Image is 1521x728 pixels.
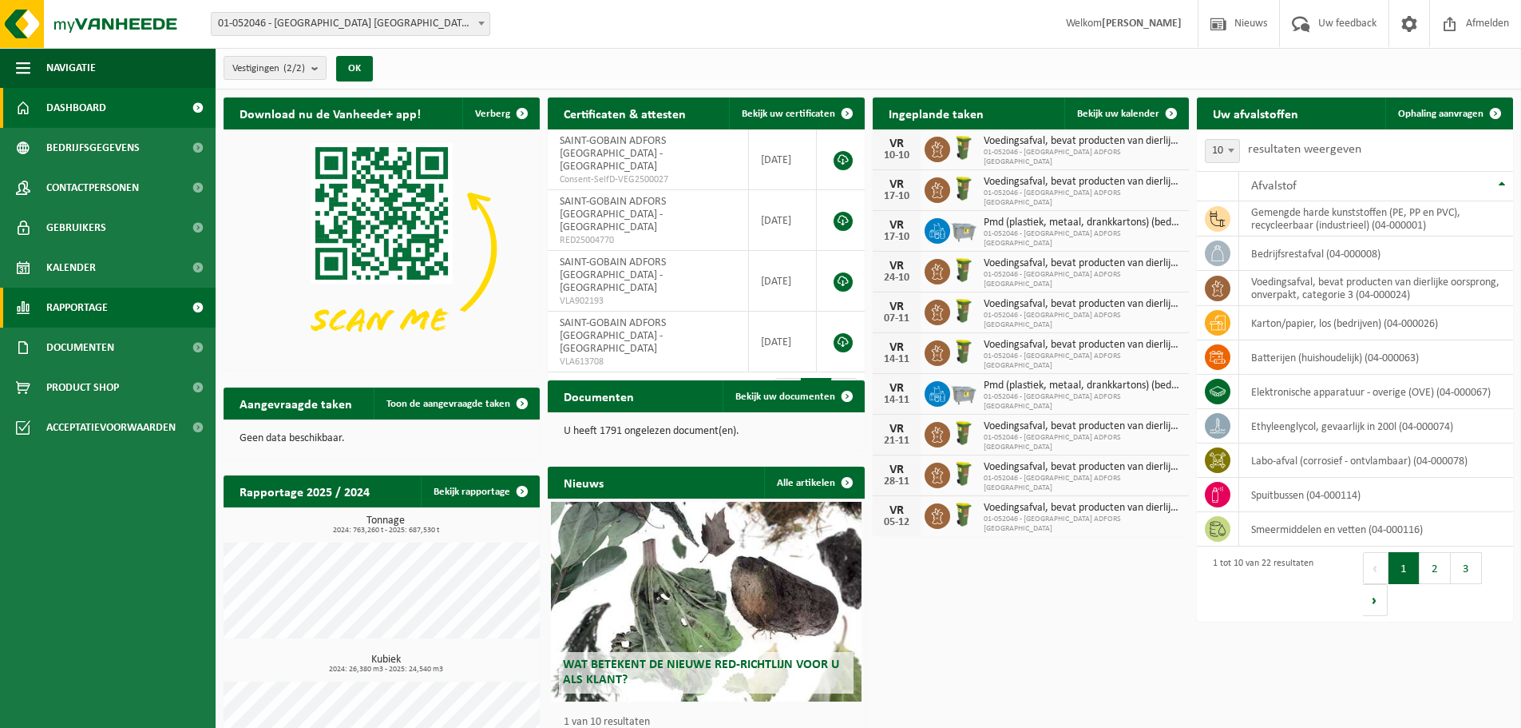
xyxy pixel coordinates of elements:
span: 01-052046 - SAINT-GOBAIN ADFORS BELGIUM - BUGGENHOUT [212,13,489,35]
span: Consent-SelfD-VEG2500027 [560,173,735,186]
span: Navigatie [46,48,96,88]
span: 01-052046 - [GEOGRAPHIC_DATA] ADFORS [GEOGRAPHIC_DATA] [984,148,1181,167]
div: VR [881,260,913,273]
strong: [PERSON_NAME] [1102,18,1182,30]
button: 1 [1388,552,1420,584]
img: WB-2500-GAL-GY-01 [950,216,977,243]
a: Bekijk uw kalender [1064,97,1187,129]
img: Download de VHEPlus App [224,129,540,367]
span: 01-052046 - [GEOGRAPHIC_DATA] ADFORS [GEOGRAPHIC_DATA] [984,311,1181,330]
span: Contactpersonen [46,168,139,208]
span: VLA902193 [560,295,735,308]
span: Bekijk uw certificaten [742,109,835,119]
div: 07-11 [881,313,913,324]
div: VR [881,504,913,517]
div: 17-10 [881,191,913,202]
div: 1 tot 10 van 22 resultaten [1205,551,1313,618]
button: OK [336,56,373,82]
p: 1 van 10 resultaten [564,717,856,728]
span: Bekijk uw documenten [735,392,835,402]
td: elektronische apparatuur - overige (OVE) (04-000067) [1239,375,1513,409]
span: Rapportage [46,288,108,328]
span: Voedingsafval, bevat producten van dierlijke oorsprong, onverpakt, categorie 3 [984,257,1181,270]
span: 01-052046 - SAINT-GOBAIN ADFORS BELGIUM - BUGGENHOUT [211,12,490,36]
span: Voedingsafval, bevat producten van dierlijke oorsprong, onverpakt, categorie 3 [984,298,1181,311]
span: Afvalstof [1251,180,1297,193]
span: 01-052046 - [GEOGRAPHIC_DATA] ADFORS [GEOGRAPHIC_DATA] [984,270,1181,289]
div: 14-11 [881,395,913,406]
span: Bekijk uw kalender [1077,109,1159,119]
td: batterijen (huishoudelijk) (04-000063) [1239,340,1513,375]
span: 01-052046 - [GEOGRAPHIC_DATA] ADFORS [GEOGRAPHIC_DATA] [984,515,1181,534]
span: Voedingsafval, bevat producten van dierlijke oorsprong, onverpakt, categorie 3 [984,176,1181,189]
button: Next [1363,584,1388,616]
a: Ophaling aanvragen [1385,97,1511,129]
h2: Aangevraagde taken [224,388,368,419]
span: Vestigingen [232,57,305,81]
span: RED25004770 [560,234,735,247]
h3: Tonnage [232,515,540,535]
h2: Download nu de Vanheede+ app! [224,97,437,129]
div: 21-11 [881,436,913,447]
span: Ophaling aanvragen [1398,109,1483,119]
span: Bedrijfsgegevens [46,128,140,168]
span: 01-052046 - [GEOGRAPHIC_DATA] ADFORS [GEOGRAPHIC_DATA] [984,352,1181,371]
td: ethyleenglycol, gevaarlijk in 200l (04-000074) [1239,409,1513,444]
span: Pmd (plastiek, metaal, drankkartons) (bedrijven) [984,380,1181,392]
button: 3 [1451,552,1482,584]
td: [DATE] [749,251,818,312]
a: Alle artikelen [764,467,863,499]
h3: Kubiek [232,654,540,674]
span: SAINT-GOBAIN ADFORS [GEOGRAPHIC_DATA] - [GEOGRAPHIC_DATA] [560,317,666,355]
div: VR [881,341,913,354]
td: spuitbussen (04-000114) [1239,478,1513,512]
h2: Rapportage 2025 / 2024 [224,475,386,507]
div: VR [881,137,913,150]
span: Dashboard [46,88,106,128]
h2: Nieuws [548,467,620,498]
span: Verberg [475,109,510,119]
td: bedrijfsrestafval (04-000008) [1239,237,1513,271]
img: WB-0060-HPE-GN-50 [950,460,977,487]
span: Voedingsafval, bevat producten van dierlijke oorsprong, onverpakt, categorie 3 [984,420,1181,433]
button: Vestigingen(2/2) [224,56,327,80]
img: WB-0060-HPE-GN-50 [950,501,977,528]
img: WB-0060-HPE-GN-50 [950,257,977,284]
div: VR [881,219,913,232]
span: Voedingsafval, bevat producten van dierlijke oorsprong, onverpakt, categorie 3 [984,461,1181,474]
span: 01-052046 - [GEOGRAPHIC_DATA] ADFORS [GEOGRAPHIC_DATA] [984,189,1181,208]
div: VR [881,178,913,191]
span: 01-052046 - [GEOGRAPHIC_DATA] ADFORS [GEOGRAPHIC_DATA] [984,392,1181,412]
span: 2024: 26,380 m3 - 2025: 24,540 m3 [232,666,540,674]
span: 01-052046 - [GEOGRAPHIC_DATA] ADFORS [GEOGRAPHIC_DATA] [984,433,1181,452]
a: Bekijk uw certificaten [729,97,863,129]
div: 05-12 [881,517,913,528]
div: VR [881,382,913,395]
button: Verberg [462,97,538,129]
div: 10-10 [881,150,913,161]
h2: Certificaten & attesten [548,97,702,129]
td: [DATE] [749,129,818,190]
div: 24-10 [881,273,913,284]
span: Acceptatievoorwaarden [46,408,176,448]
a: Bekijk uw documenten [723,380,863,412]
span: Gebruikers [46,208,106,248]
span: Toon de aangevraagde taken [386,399,510,409]
span: 01-052046 - [GEOGRAPHIC_DATA] ADFORS [GEOGRAPHIC_DATA] [984,474,1181,493]
span: 10 [1206,140,1239,162]
span: Kalender [46,248,96,288]
img: WB-0060-HPE-GN-50 [950,338,977,365]
img: WB-0060-HPE-GN-50 [950,134,977,161]
div: VR [881,463,913,476]
td: voedingsafval, bevat producten van dierlijke oorsprong, onverpakt, categorie 3 (04-000024) [1239,271,1513,306]
td: [DATE] [749,190,818,251]
div: 14-11 [881,354,913,365]
span: Wat betekent de nieuwe RED-richtlijn voor u als klant? [563,658,839,686]
span: Documenten [46,328,114,368]
span: Product Shop [46,368,119,408]
span: SAINT-GOBAIN ADFORS [GEOGRAPHIC_DATA] - [GEOGRAPHIC_DATA] [560,135,666,173]
img: WB-0060-HPE-GN-50 [950,175,977,202]
span: VLA613708 [560,356,735,368]
td: gemengde harde kunststoffen (PE, PP en PVC), recycleerbaar (industrieel) (04-000001) [1239,201,1513,237]
span: 10 [1205,139,1240,163]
